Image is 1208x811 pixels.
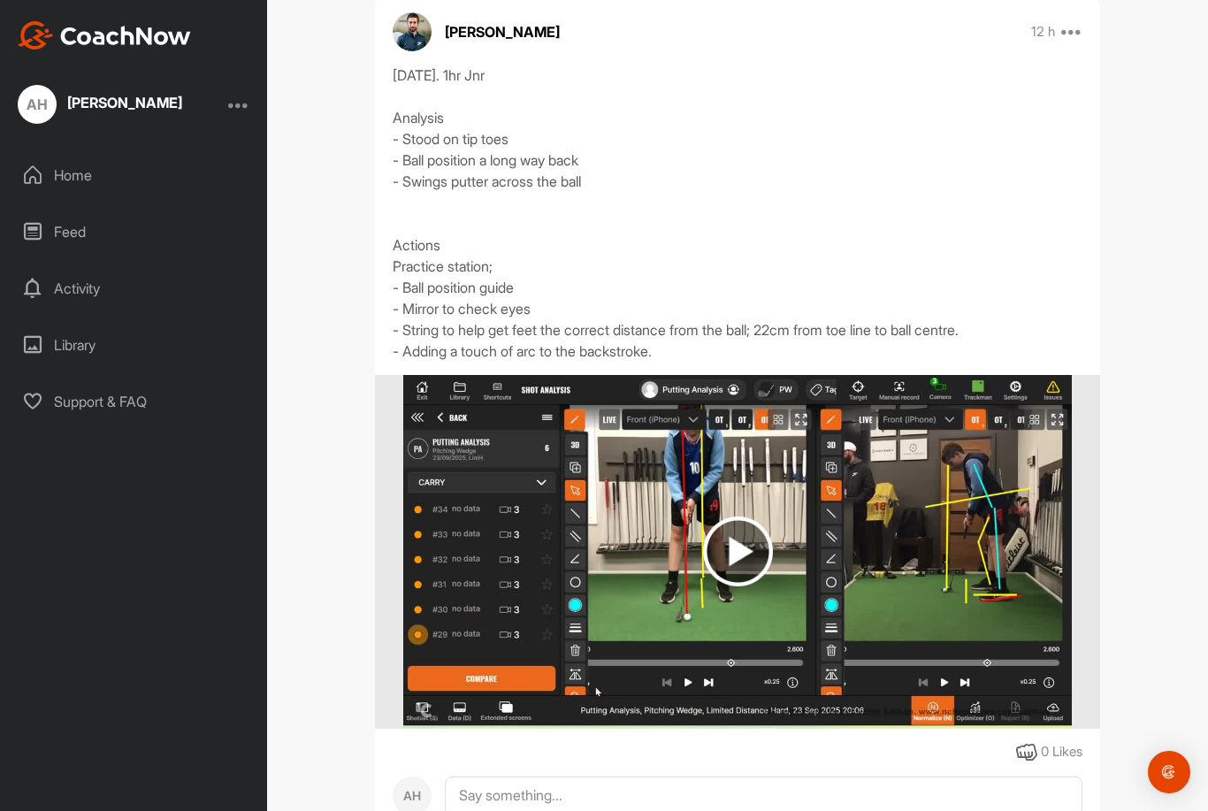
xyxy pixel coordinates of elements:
[18,85,57,124] div: AH
[10,153,259,197] div: Home
[393,65,1082,362] div: [DATE]. 1hr Jnr Analysis - Stood on tip toes - Ball position a long way back - Swings putter acro...
[10,379,259,424] div: Support & FAQ
[1148,751,1190,793] div: Open Intercom Messenger
[393,12,432,51] img: avatar
[10,323,259,367] div: Library
[445,21,560,42] p: [PERSON_NAME]
[18,21,191,50] img: CoachNow
[10,210,259,254] div: Feed
[403,375,1071,729] img: media
[67,96,182,110] div: [PERSON_NAME]
[1041,742,1082,762] div: 0 Likes
[703,516,773,586] img: play
[10,266,259,310] div: Activity
[1031,23,1055,41] p: 12 h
